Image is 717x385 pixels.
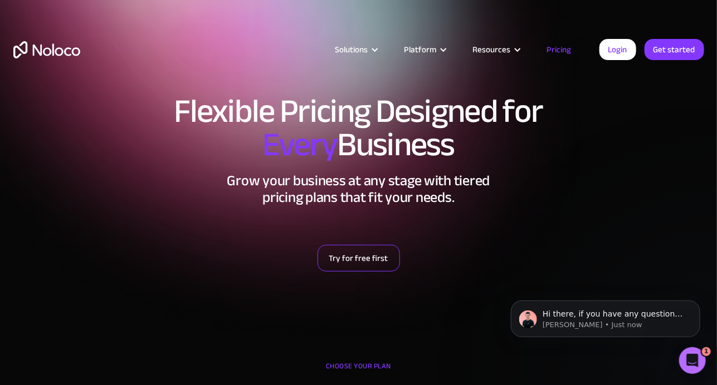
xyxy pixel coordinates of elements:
[13,41,80,58] a: home
[533,42,586,57] a: Pricing
[473,42,511,57] div: Resources
[391,42,459,57] div: Platform
[645,39,704,60] a: Get started
[599,39,636,60] a: Login
[335,42,368,57] div: Solutions
[702,347,711,356] span: 1
[318,245,400,272] a: Try for free first
[13,172,704,206] h2: Grow your business at any stage with tiered pricing plans that fit your needs.
[262,113,338,176] span: Every
[459,42,533,57] div: Resources
[404,42,437,57] div: Platform
[13,95,704,161] h1: Flexible Pricing Designed for Business
[321,42,391,57] div: Solutions
[679,347,706,374] iframe: Intercom live chat
[494,277,717,355] iframe: Intercom notifications message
